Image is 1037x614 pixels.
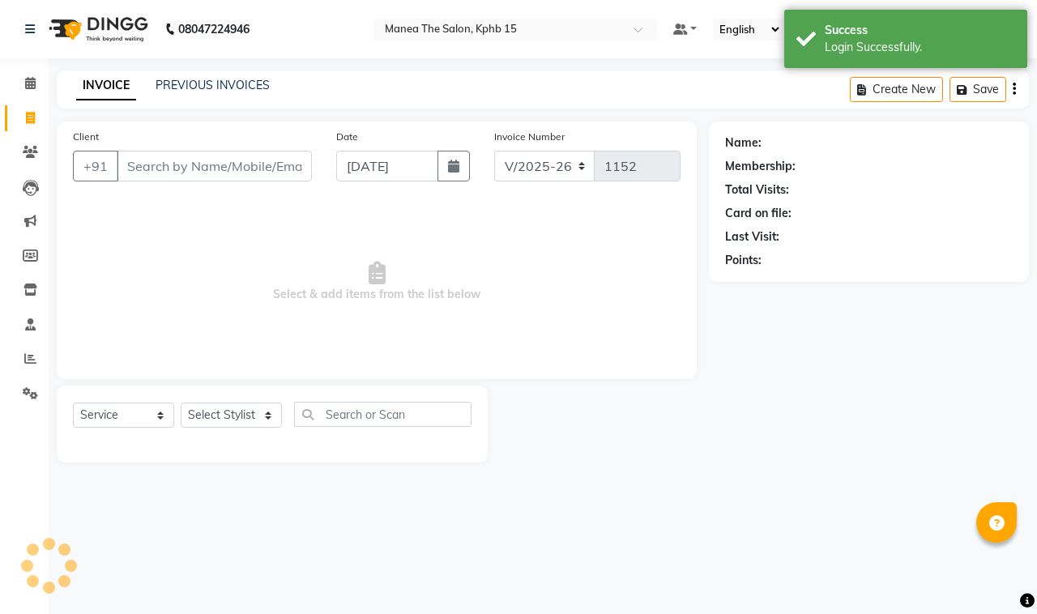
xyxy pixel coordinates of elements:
[41,6,152,52] img: logo
[725,134,762,151] div: Name:
[73,201,681,363] span: Select & add items from the list below
[825,22,1015,39] div: Success
[825,39,1015,56] div: Login Successfully.
[725,158,796,175] div: Membership:
[73,130,99,144] label: Client
[950,77,1006,102] button: Save
[494,130,565,144] label: Invoice Number
[294,402,472,427] input: Search or Scan
[76,71,136,100] a: INVOICE
[725,181,789,198] div: Total Visits:
[336,130,358,144] label: Date
[73,151,118,181] button: +91
[156,78,270,92] a: PREVIOUS INVOICES
[178,6,250,52] b: 08047224946
[725,228,779,245] div: Last Visit:
[117,151,312,181] input: Search by Name/Mobile/Email/Code
[850,77,943,102] button: Create New
[725,252,762,269] div: Points:
[725,205,792,222] div: Card on file:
